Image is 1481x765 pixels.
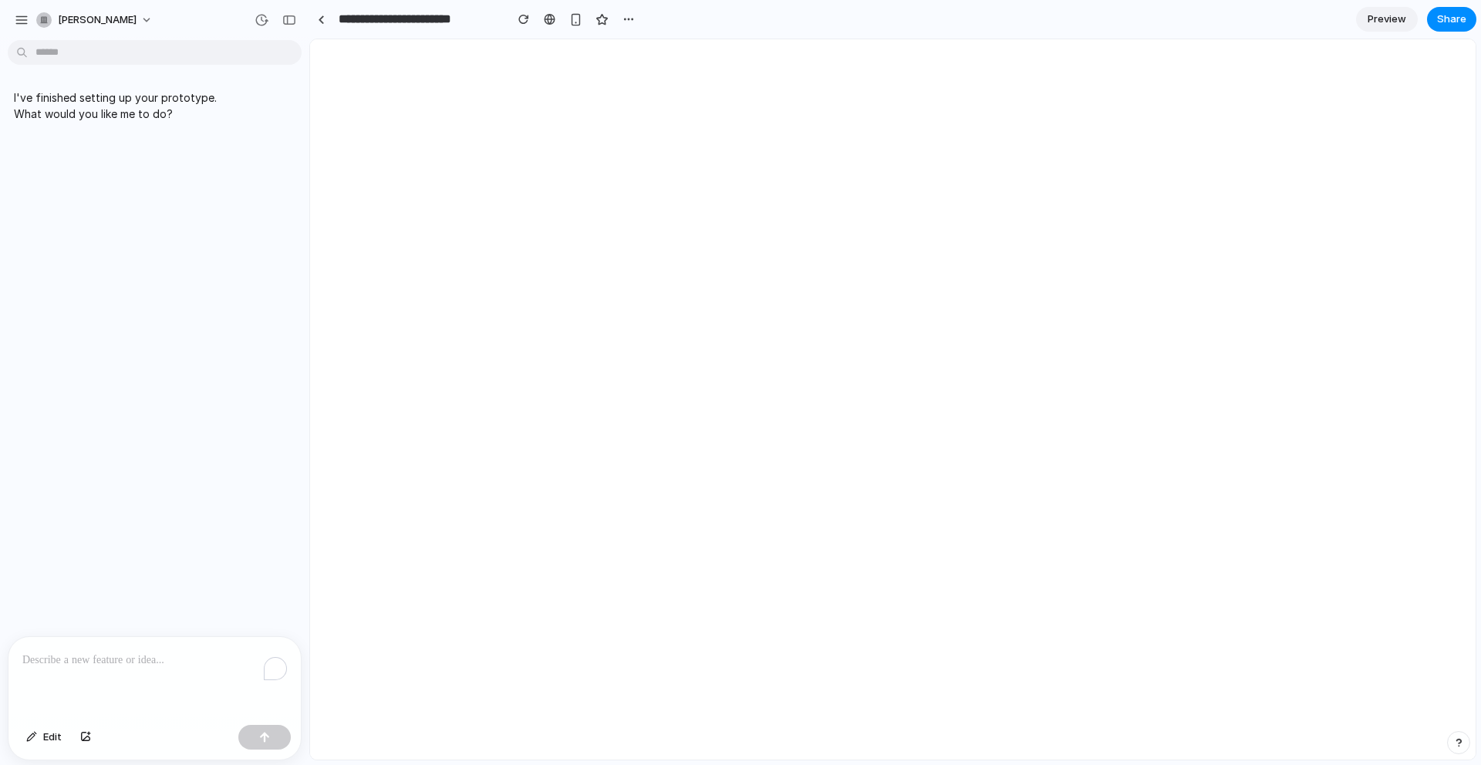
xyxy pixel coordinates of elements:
button: Share [1427,7,1476,32]
p: I've finished setting up your prototype. What would you like me to do? [14,89,241,122]
span: Share [1437,12,1466,27]
button: Edit [19,725,69,750]
button: [PERSON_NAME] [30,8,160,32]
a: Preview [1356,7,1418,32]
span: Edit [43,730,62,745]
span: [PERSON_NAME] [58,12,137,28]
div: To enrich screen reader interactions, please activate Accessibility in Grammarly extension settings [8,637,301,719]
span: Preview [1368,12,1406,27]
